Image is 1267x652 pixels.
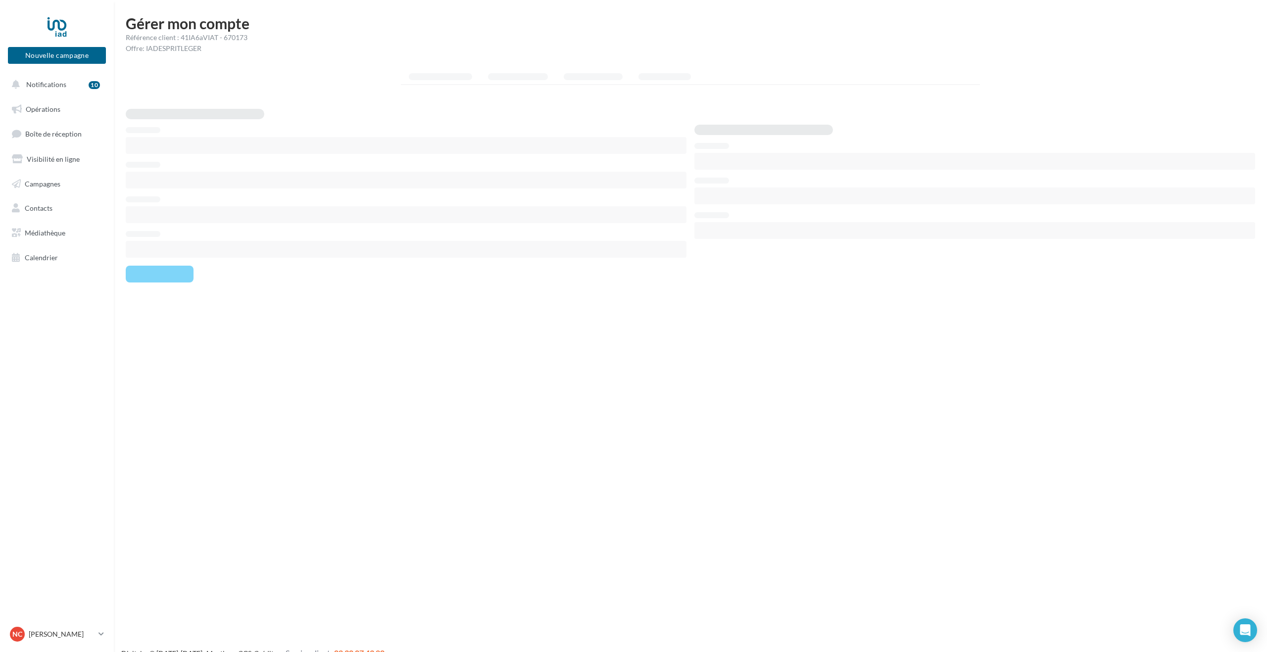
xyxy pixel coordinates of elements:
div: Offre: IADESPRITLEGER [126,44,1255,53]
a: NC [PERSON_NAME] [8,625,106,644]
span: Boîte de réception [25,130,82,138]
span: Calendrier [25,253,58,262]
button: Nouvelle campagne [8,47,106,64]
div: 10 [89,81,100,89]
a: Médiathèque [6,223,108,243]
span: Médiathèque [25,229,65,237]
span: NC [12,629,22,639]
button: Notifications 10 [6,74,104,95]
a: Visibilité en ligne [6,149,108,170]
a: Opérations [6,99,108,120]
a: Contacts [6,198,108,219]
span: Campagnes [25,179,60,187]
a: Campagnes [6,174,108,194]
p: [PERSON_NAME] [29,629,95,639]
span: Notifications [26,80,66,89]
h1: Gérer mon compte [126,16,1255,31]
span: Contacts [25,204,52,212]
div: Référence client : 41IA6aVIAT - 670173 [126,33,1255,43]
span: Opérations [26,105,60,113]
a: Calendrier [6,247,108,268]
a: Boîte de réception [6,123,108,144]
div: Open Intercom Messenger [1233,618,1257,642]
span: Visibilité en ligne [27,155,80,163]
